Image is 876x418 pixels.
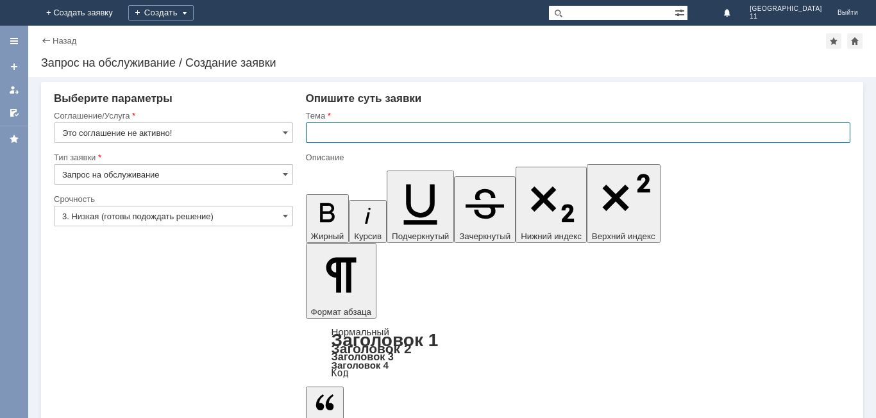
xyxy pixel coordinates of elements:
div: Запрос на обслуживание / Создание заявки [41,56,863,69]
a: Код [332,367,349,379]
button: Верхний индекс [587,164,661,243]
a: Заголовок 4 [332,360,389,371]
span: Жирный [311,231,344,241]
span: Формат абзаца [311,307,371,317]
div: Тип заявки [54,153,291,162]
button: Формат абзаца [306,243,376,319]
div: Описание [306,153,848,162]
a: Мои заявки [4,79,24,100]
span: Нижний индекс [521,231,582,241]
button: Жирный [306,194,350,243]
div: Формат абзаца [306,328,850,378]
div: Соглашение/Услуга [54,112,291,120]
span: 11 [750,13,822,21]
div: Сделать домашней страницей [847,33,863,49]
span: Подчеркнутый [392,231,449,241]
div: Добавить в избранное [826,33,841,49]
a: Мои согласования [4,103,24,123]
span: [GEOGRAPHIC_DATA] [750,5,822,13]
a: Назад [53,36,76,46]
span: Опишите суть заявки [306,92,422,104]
button: Подчеркнутый [387,171,454,243]
a: Заголовок 1 [332,330,439,350]
div: Создать [128,5,194,21]
span: Расширенный поиск [675,6,687,18]
div: Срочность [54,195,291,203]
span: Зачеркнутый [459,231,510,241]
div: Тема [306,112,848,120]
a: Заголовок 3 [332,351,394,362]
button: Нижний индекс [516,167,587,243]
button: Курсив [349,200,387,243]
a: Заголовок 2 [332,341,412,356]
a: Нормальный [332,326,389,337]
span: Верхний индекс [592,231,655,241]
button: Зачеркнутый [454,176,516,243]
a: Создать заявку [4,56,24,77]
span: Курсив [354,231,382,241]
span: Выберите параметры [54,92,173,104]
